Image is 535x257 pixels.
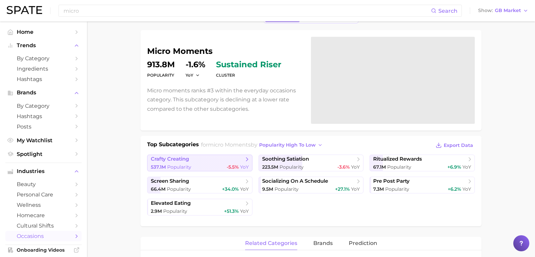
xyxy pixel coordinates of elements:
span: +6.9% [447,164,461,170]
span: by Category [17,103,70,109]
span: pre post party [373,178,410,184]
span: Popularity [167,186,191,192]
span: sustained riser [216,61,281,69]
span: +6.2% [448,186,461,192]
a: Posts [5,121,82,132]
span: 223.5m [262,164,278,170]
a: Home [5,27,82,37]
span: Popularity [163,208,187,214]
span: Trends [17,42,70,49]
a: Onboarding Videos [5,245,82,255]
span: socializing on a schedule [262,178,328,184]
span: 537.1m [151,164,166,170]
span: Popularity [280,164,304,170]
span: Industries [17,168,70,174]
span: Prediction [349,240,377,246]
span: YoY [240,164,249,170]
p: Micro moments ranks #3 within the everyday occasions category. This subcategory is declining at a... [147,86,303,113]
span: 2.9m [151,208,162,214]
a: wellness [5,200,82,210]
span: Show [478,9,493,12]
span: +27.1% [335,186,350,192]
a: screen sharing66.4m Popularity+34.0% YoY [147,177,252,193]
h1: micro moments [147,47,303,55]
a: personal care [5,189,82,200]
span: beauty [17,181,70,187]
span: 66.4m [151,186,166,192]
span: YoY [240,186,249,192]
span: +34.0% [222,186,239,192]
span: screen sharing [151,178,189,184]
span: wellness [17,202,70,208]
span: YoY [351,186,360,192]
span: YoY [240,208,249,214]
span: cultural shifts [17,223,70,229]
a: Ingredients [5,64,82,74]
dd: 913.8m [147,61,175,69]
a: by Category [5,53,82,64]
span: elevated eating [151,200,191,206]
a: My Watchlist [5,135,82,146]
span: Posts [17,123,70,130]
span: soothing satiation [262,156,309,162]
span: crafty creating [151,156,189,162]
span: YoY [462,164,471,170]
span: for by [201,142,325,148]
span: Search [438,8,457,14]
span: Popularity [275,186,299,192]
span: Home [17,29,70,35]
span: ritualized rewards [373,156,422,162]
span: 9.5m [262,186,273,192]
span: Popularity [385,186,409,192]
span: Export Data [444,143,473,148]
span: Hashtags [17,76,70,82]
span: Brands [17,90,70,96]
a: crafty creating537.1m Popularity-5.5% YoY [147,155,252,171]
a: soothing satiation223.5m Popularity-3.6% YoY [258,155,364,171]
span: Onboarding Videos [17,247,70,253]
a: cultural shifts [5,221,82,231]
span: YoY [186,72,193,78]
a: homecare [5,210,82,221]
span: brands [313,240,333,246]
span: YoY [462,186,471,192]
a: pre post party7.3m Popularity+6.2% YoY [369,177,475,193]
a: socializing on a schedule9.5m Popularity+27.1% YoY [258,177,364,193]
button: popularity high to low [257,141,325,150]
a: beauty [5,179,82,189]
span: -5.5% [227,164,239,170]
a: Hashtags [5,74,82,84]
span: Popularity [387,164,411,170]
span: GB Market [495,9,521,12]
button: Brands [5,88,82,98]
button: YoY [186,72,200,78]
h1: Top Subcategories [147,141,199,151]
span: homecare [17,212,70,219]
button: Trends [5,40,82,51]
button: Export Data [434,141,475,150]
a: by Category [5,101,82,111]
span: by Category [17,55,70,62]
span: Spotlight [17,151,70,157]
span: popularity high to low [259,142,316,148]
img: SPATE [7,6,42,14]
span: Ingredients [17,66,70,72]
span: My Watchlist [17,137,70,144]
span: Hashtags [17,113,70,119]
a: elevated eating2.9m Popularity+51.3% YoY [147,199,252,216]
span: occasions [17,233,70,239]
button: Industries [5,166,82,176]
dt: cluster [216,71,281,79]
input: Search here for a brand, industry, or ingredient [63,5,431,16]
dt: Popularity [147,71,175,79]
span: YoY [351,164,360,170]
span: related categories [245,240,297,246]
button: ShowGB Market [476,6,530,15]
a: ritualized rewards67.1m Popularity+6.9% YoY [369,155,475,171]
span: Popularity [167,164,191,170]
span: 67.1m [373,164,386,170]
span: 7.3m [373,186,384,192]
dd: -1.6% [186,61,205,69]
span: micro moments [208,142,251,148]
a: Hashtags [5,111,82,121]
